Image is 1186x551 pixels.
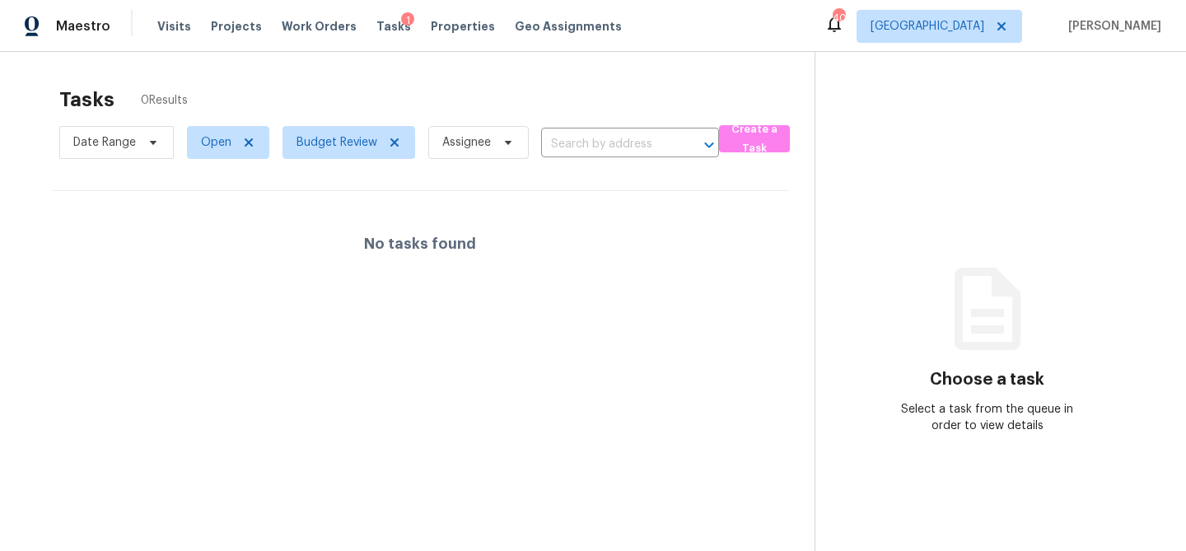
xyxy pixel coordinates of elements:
span: Work Orders [282,18,357,35]
h2: Tasks [59,91,114,108]
button: Open [698,133,721,156]
span: Properties [431,18,495,35]
span: Tasks [376,21,411,32]
span: Maestro [56,18,110,35]
span: Geo Assignments [515,18,622,35]
div: Select a task from the queue in order to view details [901,401,1073,434]
span: Date Range [73,134,136,151]
span: Budget Review [296,134,377,151]
span: Open [201,134,231,151]
h3: Choose a task [930,371,1044,388]
span: Assignee [442,134,491,151]
div: 40 [833,10,844,26]
span: Create a Task [727,120,782,158]
h4: No tasks found [364,236,476,252]
button: Create a Task [719,125,790,152]
span: [PERSON_NAME] [1062,18,1161,35]
span: Projects [211,18,262,35]
input: Search by address [541,132,673,157]
span: Visits [157,18,191,35]
span: [GEOGRAPHIC_DATA] [871,18,984,35]
span: 0 Results [141,92,188,109]
div: 1 [401,12,414,29]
